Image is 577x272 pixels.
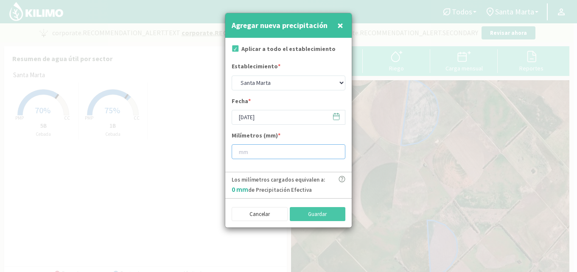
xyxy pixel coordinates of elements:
label: Aplicar a todo el establecimiento [241,45,336,53]
button: Close [335,17,345,34]
p: Los milímetros cargados equivalen a: de Precipitación Efectiva [232,176,325,194]
label: Milímetros (mm) [232,131,280,142]
h4: Agregar nueva precipitación [232,20,328,31]
button: Guardar [290,207,346,222]
span: 0 mm [232,185,248,193]
button: Cancelar [232,207,288,222]
input: mm [232,144,345,159]
span: × [337,18,343,32]
label: Establecimiento [232,62,280,73]
label: Fecha [232,97,251,108]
